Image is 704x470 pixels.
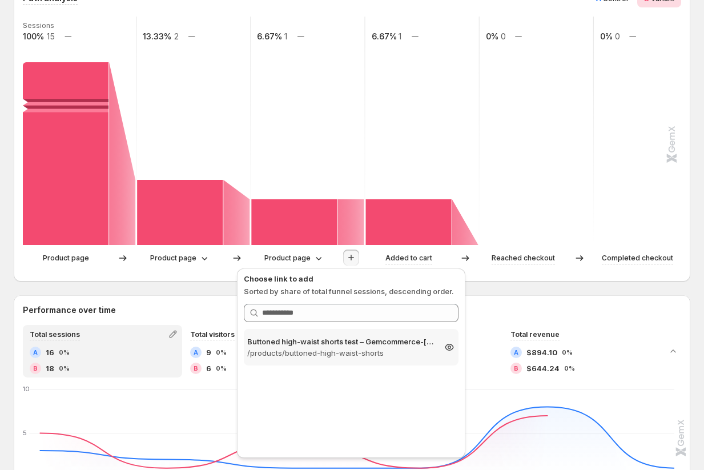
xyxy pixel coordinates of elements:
[251,199,337,245] path: Product page-c6542e78db18c2c6: 1
[23,429,27,437] text: 5
[244,273,458,284] p: Choose link to add
[30,330,80,339] span: Total sessions
[372,31,397,41] text: 6.67%
[206,363,211,374] span: 6
[510,330,560,339] span: Total revenue
[526,347,557,358] span: $894.10
[206,347,211,358] span: 9
[247,347,435,359] p: /products/buttoned-high-waist-shorts
[59,349,70,356] span: 0%
[23,385,30,393] text: 10
[43,252,89,264] p: Product page
[247,336,435,347] p: Buttoned high-waist shorts test – Gemcommerce-[PERSON_NAME]-dev
[257,31,282,41] text: 6.67%
[244,286,458,297] p: Sorted by share of total funnel sessions, descending order.
[366,199,452,245] path: Added to cart: 1
[190,330,235,339] span: Total visitors
[174,31,179,41] text: 2
[600,31,613,41] text: 0%
[194,349,198,356] h2: A
[486,31,498,41] text: 0%
[33,349,38,356] h2: A
[385,252,432,264] p: Added to cart
[562,349,573,356] span: 0%
[284,31,287,41] text: 1
[137,180,223,245] path: Product page-c2aa48fbafeca2d0: 2
[23,21,54,30] text: Sessions
[194,365,198,372] h2: B
[150,252,196,264] p: Product page
[46,363,54,374] span: 18
[264,252,311,264] p: Product page
[514,365,518,372] h2: B
[47,31,55,41] text: 15
[23,31,44,41] text: 100%
[59,365,70,372] span: 0%
[615,31,620,41] text: 0
[216,349,227,356] span: 0%
[46,347,54,358] span: 16
[492,252,555,264] p: Reached checkout
[33,365,38,372] h2: B
[665,343,681,359] button: Collapse chart
[564,365,575,372] span: 0%
[216,365,227,372] span: 0%
[23,304,681,316] h2: Performance over time
[526,363,560,374] span: $644.24
[602,252,673,264] p: Completed checkout
[514,349,518,356] h2: A
[501,31,506,41] text: 0
[143,31,171,41] text: 13.33%
[399,31,401,41] text: 1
